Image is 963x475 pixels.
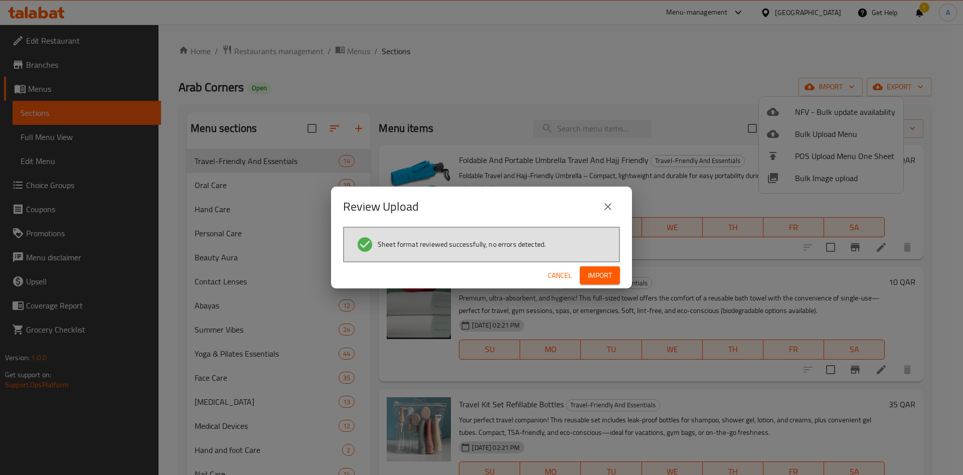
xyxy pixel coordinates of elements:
span: Cancel [548,269,572,282]
button: close [596,195,620,219]
span: Import [588,269,612,282]
h2: Review Upload [343,199,419,215]
button: Cancel [544,266,576,285]
span: Sheet format reviewed successfully, no errors detected. [378,239,546,249]
button: Import [580,266,620,285]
